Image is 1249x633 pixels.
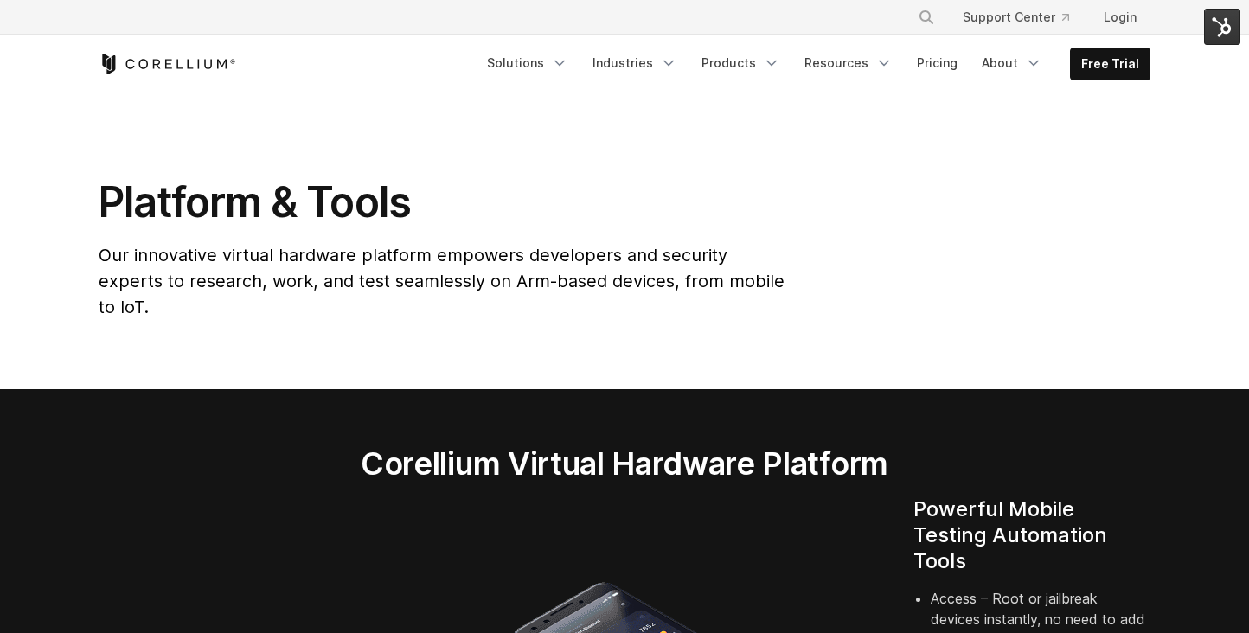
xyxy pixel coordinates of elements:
[949,2,1083,33] a: Support Center
[913,496,1150,574] h4: Powerful Mobile Testing Automation Tools
[971,48,1053,79] a: About
[477,48,1150,80] div: Navigation Menu
[691,48,791,79] a: Products
[99,54,236,74] a: Corellium Home
[906,48,968,79] a: Pricing
[1090,2,1150,33] a: Login
[897,2,1150,33] div: Navigation Menu
[794,48,903,79] a: Resources
[99,245,785,317] span: Our innovative virtual hardware platform empowers developers and security experts to research, wo...
[477,48,579,79] a: Solutions
[279,444,969,483] h2: Corellium Virtual Hardware Platform
[99,176,788,228] h1: Platform & Tools
[1204,9,1240,45] img: HubSpot Tools Menu Toggle
[911,2,942,33] button: Search
[582,48,688,79] a: Industries
[1071,48,1150,80] a: Free Trial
